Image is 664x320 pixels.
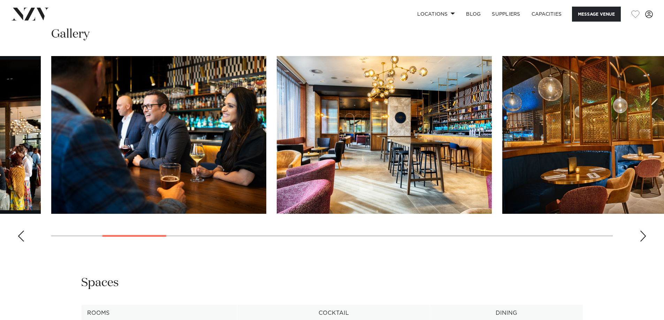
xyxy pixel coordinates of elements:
h2: Spaces [81,275,119,291]
button: Message Venue [572,7,621,22]
a: Locations [412,7,460,22]
h2: Gallery [51,26,90,42]
a: BLOG [460,7,486,22]
a: Capacities [526,7,567,22]
a: SUPPLIERS [486,7,526,22]
img: nzv-logo.png [11,8,49,20]
swiper-slide: 4 / 22 [277,56,492,214]
swiper-slide: 3 / 22 [51,56,266,214]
